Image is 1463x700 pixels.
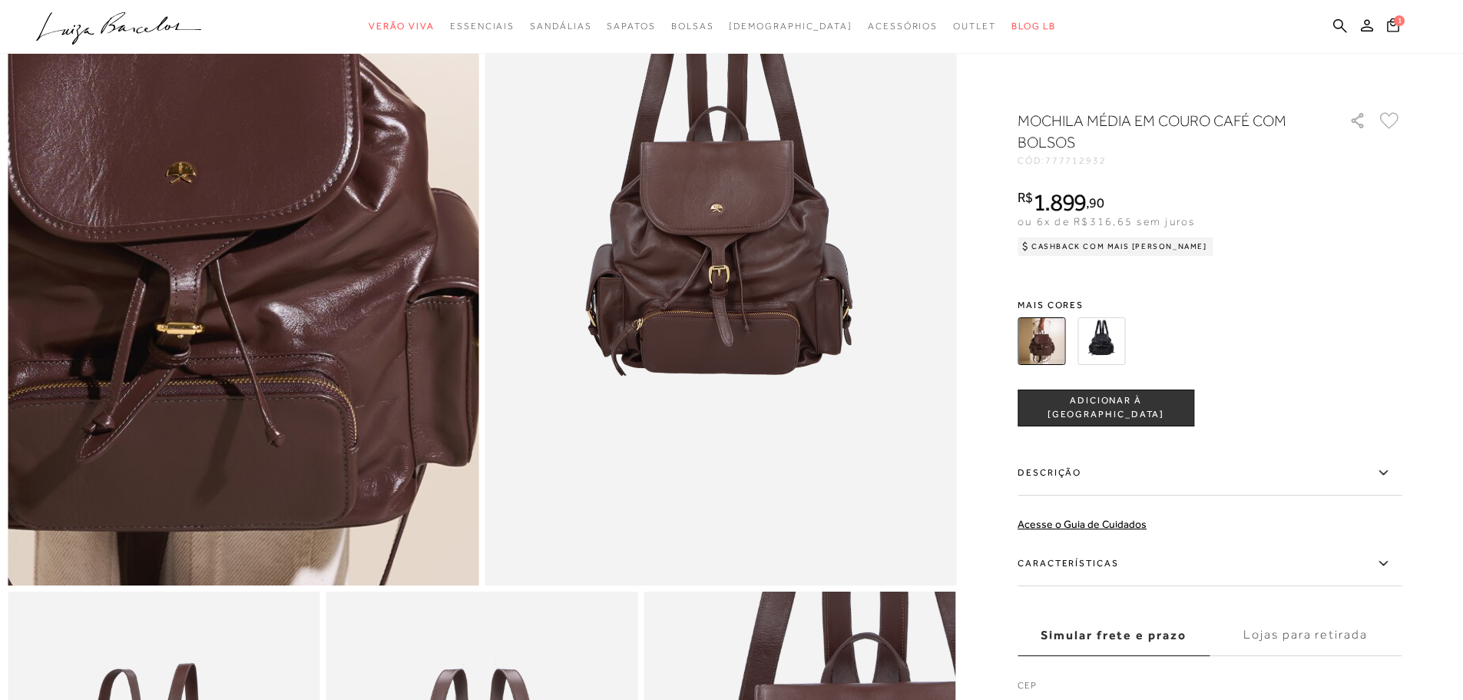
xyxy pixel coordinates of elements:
[1210,615,1402,656] label: Lojas para retirada
[1011,21,1056,32] span: BLOG LB
[1018,542,1402,586] label: Características
[953,12,996,41] a: categoryNavScreenReaderText
[729,12,852,41] a: noSubCategoriesText
[729,21,852,32] span: [DEMOGRAPHIC_DATA]
[1086,196,1104,210] i: ,
[1033,188,1087,216] span: 1.899
[1382,17,1404,35] button: 1
[868,21,938,32] span: Acessórios
[953,21,996,32] span: Outlet
[1018,110,1306,153] h1: MOCHILA MÉDIA EM COURO CAFÉ COM BOLSOS
[450,21,515,32] span: Essenciais
[1018,615,1210,656] label: Simular frete e prazo
[1018,215,1195,227] span: ou 6x de R$316,65 sem juros
[530,12,591,41] a: categoryNavScreenReaderText
[868,12,938,41] a: categoryNavScreenReaderText
[1018,390,1194,426] button: ADICIONAR À [GEOGRAPHIC_DATA]
[1018,317,1065,365] img: MOCHILA MÉDIA EM COURO CAFÉ COM BOLSOS
[1018,394,1193,421] span: ADICIONAR À [GEOGRAPHIC_DATA]
[530,21,591,32] span: Sandálias
[671,21,714,32] span: Bolsas
[607,12,655,41] a: categoryNavScreenReaderText
[369,21,435,32] span: Verão Viva
[1018,451,1402,496] label: Descrição
[369,12,435,41] a: categoryNavScreenReaderText
[1011,12,1056,41] a: BLOG LB
[1394,15,1405,26] span: 1
[607,21,655,32] span: Sapatos
[1018,191,1033,204] i: R$
[1018,678,1402,700] label: CEP
[1018,300,1402,310] span: Mais cores
[671,12,714,41] a: categoryNavScreenReaderText
[1018,518,1147,530] a: Acesse o Guia de Cuidados
[1077,317,1125,365] img: MOCHILA MÉDIA EM COURO PRETO COM BOLSOS
[450,12,515,41] a: categoryNavScreenReaderText
[1018,237,1213,256] div: Cashback com Mais [PERSON_NAME]
[1089,194,1104,211] span: 90
[1018,156,1325,165] div: CÓD:
[1045,155,1107,166] span: 777712932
